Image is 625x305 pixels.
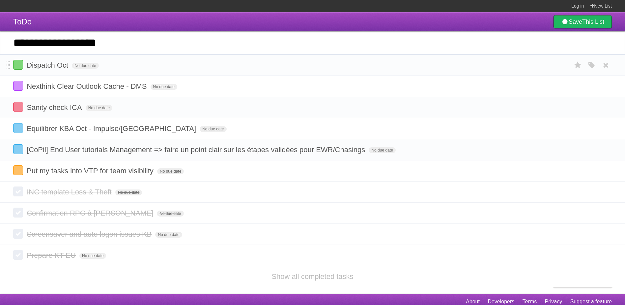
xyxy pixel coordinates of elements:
span: No due date [72,63,99,69]
span: No due date [155,232,182,238]
label: Done [13,81,23,91]
span: Equilibrer KBA Oct - Impulse/[GEOGRAPHIC_DATA] [27,124,198,133]
span: Confirmation RPG à [PERSON_NAME] [27,209,155,217]
label: Done [13,186,23,196]
span: Nexthink Clear Outlook Cache - DMS [27,82,148,90]
label: Done [13,250,23,260]
label: Star task [572,60,584,71]
label: Done [13,123,23,133]
span: ToDo [13,17,32,26]
span: Screensaver and auto logon issues KB [27,230,153,238]
span: Sanity check ICA [27,103,84,112]
label: Done [13,229,23,239]
b: This List [582,18,604,25]
span: No due date [86,105,112,111]
span: No due date [157,168,184,174]
span: No due date [157,211,184,217]
label: Done [13,60,23,70]
a: Show all completed tasks [271,272,353,281]
label: Done [13,144,23,154]
span: Put my tasks into VTP for team visibility [27,167,155,175]
label: Done [13,208,23,218]
span: [CoPil] End User tutorials Management => faire un point clair sur les étapes validées pour EWR/Ch... [27,146,367,154]
label: Done [13,165,23,175]
span: No due date [369,147,395,153]
span: No due date [79,253,106,259]
a: SaveThis List [554,15,612,28]
span: No due date [200,126,226,132]
span: No due date [151,84,177,90]
span: Prepare KT EU [27,251,77,259]
span: Dispatch Oct [27,61,70,69]
label: Done [13,102,23,112]
span: INC template Loss & Theft [27,188,113,196]
span: No due date [115,189,142,195]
